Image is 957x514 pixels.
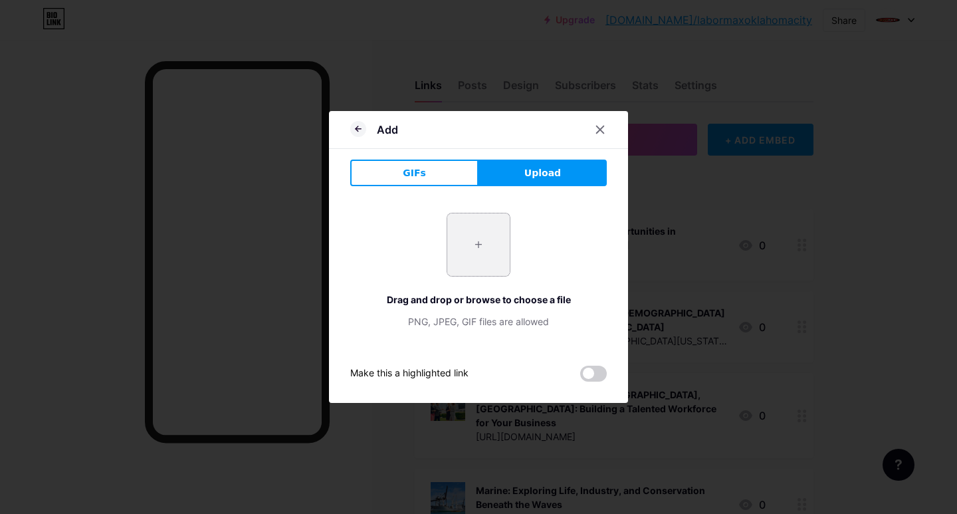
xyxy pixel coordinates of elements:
[350,160,478,186] button: GIFs
[350,315,607,328] div: PNG, JPEG, GIF files are allowed
[350,293,607,307] div: Drag and drop or browse to choose a file
[403,166,426,180] span: GIFs
[377,122,398,138] div: Add
[350,366,469,382] div: Make this a highlighted link
[478,160,607,186] button: Upload
[524,166,561,180] span: Upload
